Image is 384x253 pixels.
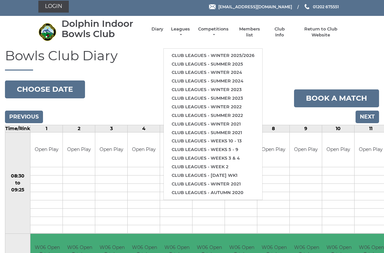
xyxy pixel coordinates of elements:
td: Open Play [95,132,127,167]
span: [EMAIL_ADDRESS][DOMAIN_NAME] [218,4,292,9]
a: Club leagues - Summer 2022 [164,111,262,120]
a: Club leagues - Weeks 5 - 9 [164,145,262,154]
a: Club leagues - Winter 2024 [164,68,262,77]
a: Club leagues - Winter 2021 [164,120,262,128]
a: Club leagues - Weeks 10 - 13 [164,137,262,145]
a: Email [EMAIL_ADDRESS][DOMAIN_NAME] [209,4,292,10]
td: 1 [30,125,63,132]
span: 01202 675551 [313,4,339,9]
td: 4 [128,125,160,132]
a: Login [38,1,69,13]
a: Book a match [294,89,379,107]
td: Open Play [30,132,63,167]
td: Open Play [128,132,160,167]
td: Open Play [290,132,322,167]
a: Club leagues - Summer 2025 [164,60,262,69]
td: 5 [160,125,192,132]
td: 3 [95,125,128,132]
a: Club leagues - Winter 2023 [164,85,262,94]
img: Email [209,4,216,9]
a: Club leagues - Autumn 2020 [164,188,262,197]
div: Dolphin Indoor Bowls Club [62,19,145,39]
input: Previous [5,111,43,123]
td: 9 [290,125,322,132]
td: 2 [63,125,95,132]
button: Choose date [5,80,85,98]
td: 8 [257,125,290,132]
td: Open Play [257,132,289,167]
a: Club leagues - Summer 2021 [164,128,262,137]
img: Phone us [305,4,309,9]
a: Competitions [197,26,229,38]
a: Club leagues - Winter 2021 [164,180,262,188]
ul: Leagues [163,48,263,200]
a: Leagues [170,26,191,38]
a: Club Info [270,26,289,38]
a: Diary [151,26,163,32]
td: Time/Rink [5,125,30,132]
td: Open Play [322,132,354,167]
a: Club leagues - Summer 2023 [164,94,262,103]
td: 08:30 to 09:25 [5,132,30,234]
a: Club leagues - Summer 2024 [164,77,262,85]
a: Club leagues - Winter 2022 [164,103,262,111]
a: Club leagues - [DATE] wk1 [164,171,262,180]
td: Open Play [63,132,95,167]
td: Open Play [160,132,192,167]
img: Dolphin Indoor Bowls Club [38,23,57,41]
a: Club leagues - Week 2 [164,163,262,171]
input: Next [356,111,379,123]
a: Members list [236,26,263,38]
a: Phone us 01202 675551 [304,4,339,10]
a: Club leagues - Winter 2025/2026 [164,51,262,60]
a: Club leagues - Weeks 3 & 4 [164,154,262,163]
td: 10 [322,125,355,132]
a: Return to Club Website [296,26,346,38]
h1: Bowls Club Diary [5,48,379,71]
